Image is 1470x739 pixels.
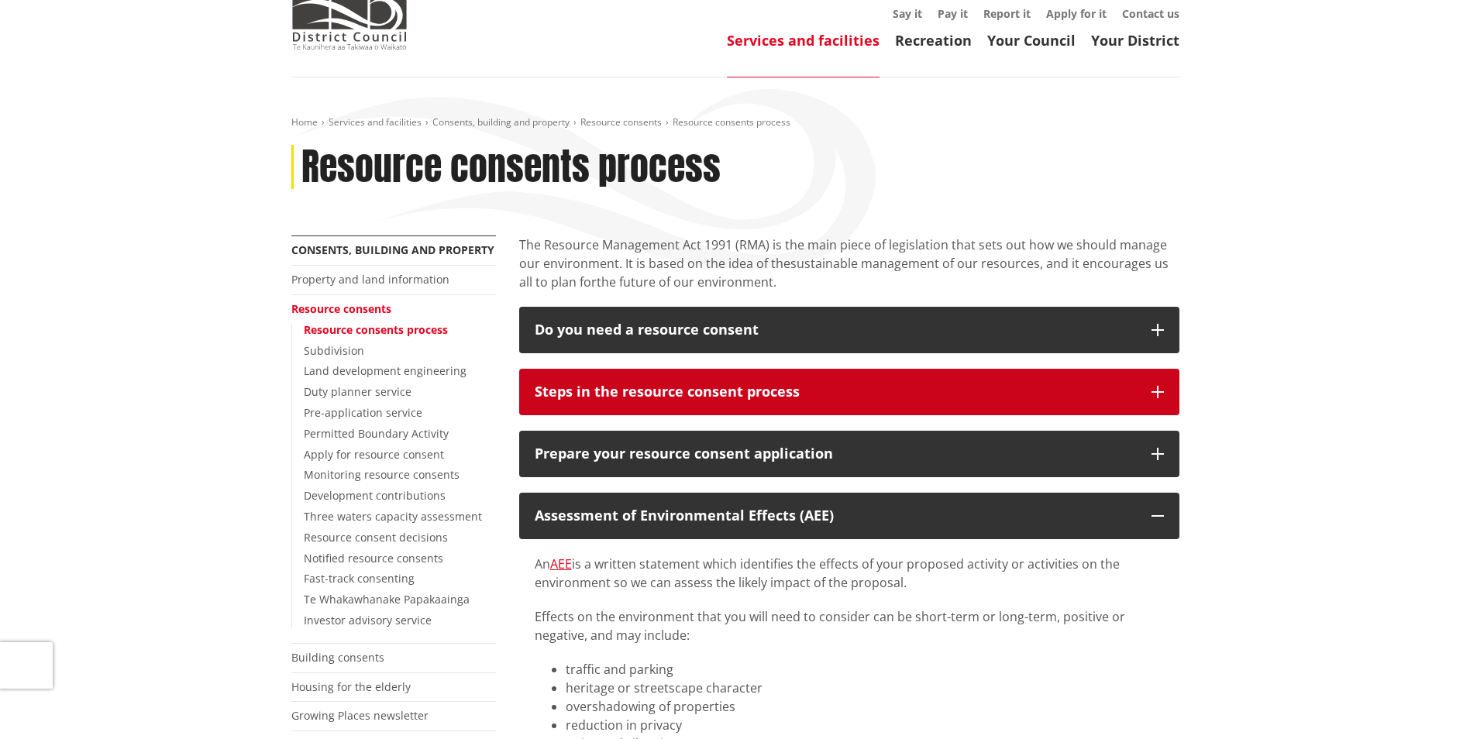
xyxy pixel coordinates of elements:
p: An is a written statement which identifies the effects of your proposed activity or activities on... [535,555,1164,592]
a: Growing Places newsletter [291,708,429,723]
a: Fast-track consenting [304,571,415,586]
a: Three waters capacity assessment [304,509,482,524]
a: Te Whakawhanake Papakaainga [304,592,470,607]
li: traffic and parking​ [566,660,1164,679]
a: Your District [1091,31,1179,50]
a: Duty planner service [304,384,411,399]
a: Housing for the elderly [291,679,411,694]
a: Pay it [938,6,968,21]
a: Home [291,115,318,129]
a: Say it [893,6,922,21]
button: Prepare your resource consent application [519,431,1179,477]
a: Land development engineering [304,363,466,378]
span: Effects on the environment that you will need to consider can be short-term or long-term, positiv... [535,608,1125,644]
li: reduction in privacy​ [566,716,1164,734]
a: Notified resource consents [304,551,443,565]
a: Resource consents [291,301,391,316]
div: Prepare your resource consent application [535,446,1136,462]
a: Your Council [987,31,1076,50]
li: heritage or streetscape character​ [566,679,1164,697]
li: overshadowing of properties​ [566,697,1164,716]
iframe: Messenger Launcher [1399,674,1455,730]
a: Report it [983,6,1031,21]
a: Pre-application service [304,405,422,420]
div: Do you need a resource consent [535,322,1136,338]
a: Consents, building and property [291,242,494,257]
a: Resource consent decisions [304,530,448,545]
button: Do you need a resource consent [519,307,1179,353]
button: Assessment of Environmental Effects (AEE) [519,493,1179,539]
a: Development contributions [304,488,446,503]
a: Property and land information [291,272,449,287]
a: Permitted Boundary Activity [304,426,449,441]
a: Apply for resource consent [304,447,444,462]
a: Consents, building and property [432,115,570,129]
h1: Resource consents process [301,145,721,190]
a: Investor advisory service [304,613,432,627]
nav: breadcrumb [291,116,1179,129]
a: Monitoring resource consents [304,467,460,482]
a: Subdivision [304,343,364,358]
button: Steps in the resource consent process [519,369,1179,415]
a: AEE [550,555,572,572]
a: Services and facilities [727,31,880,50]
a: Recreation [895,31,972,50]
p: The Resource Management Act 1991 (RMA) is the main piece of legislation that sets out how we shou... [519,235,1179,291]
a: Contact us [1122,6,1179,21]
span: Resource consents process [673,115,790,129]
a: Apply for it [1046,6,1107,21]
div: Assessment of Environmental Effects (AEE) [535,508,1136,524]
div: Steps in the resource consent process [535,384,1136,400]
a: Services and facilities [329,115,422,129]
a: Building consents [291,650,384,665]
a: Resource consents process [304,322,448,337]
a: Resource consents [580,115,662,129]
